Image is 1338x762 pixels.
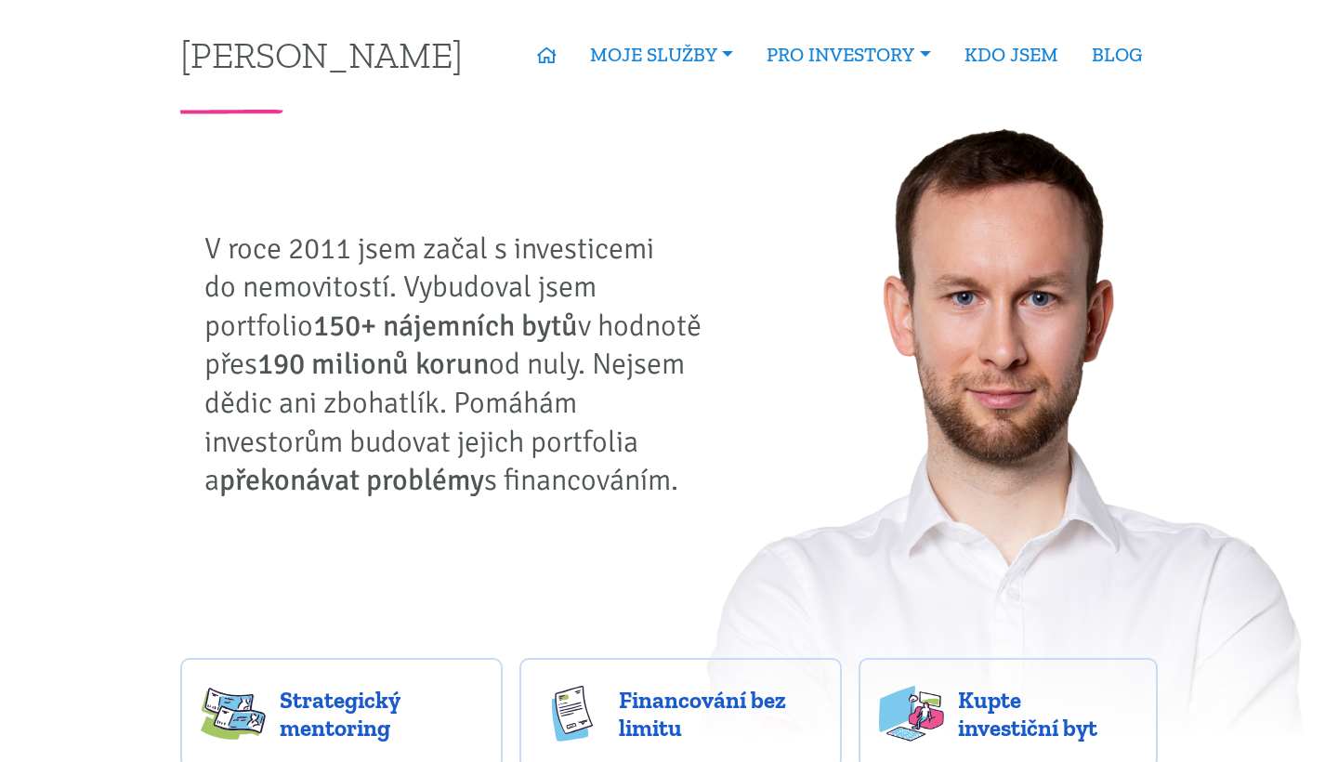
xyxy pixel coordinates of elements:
[180,36,463,72] a: [PERSON_NAME]
[201,686,266,742] img: strategy
[257,346,489,382] strong: 190 milionů korun
[204,230,715,500] p: V roce 2011 jsem začal s investicemi do nemovitostí. Vybudoval jsem portfolio v hodnotě přes od n...
[879,686,944,742] img: flats
[573,33,750,76] a: MOJE SLUŽBY
[313,308,578,344] strong: 150+ nájemních bytů
[1075,33,1159,76] a: BLOG
[219,462,484,498] strong: překonávat problémy
[948,33,1075,76] a: KDO JSEM
[540,686,605,742] img: finance
[619,686,821,742] span: Financování bez limitu
[750,33,947,76] a: PRO INVESTORY
[958,686,1138,742] span: Kupte investiční byt
[280,686,482,742] span: Strategický mentoring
